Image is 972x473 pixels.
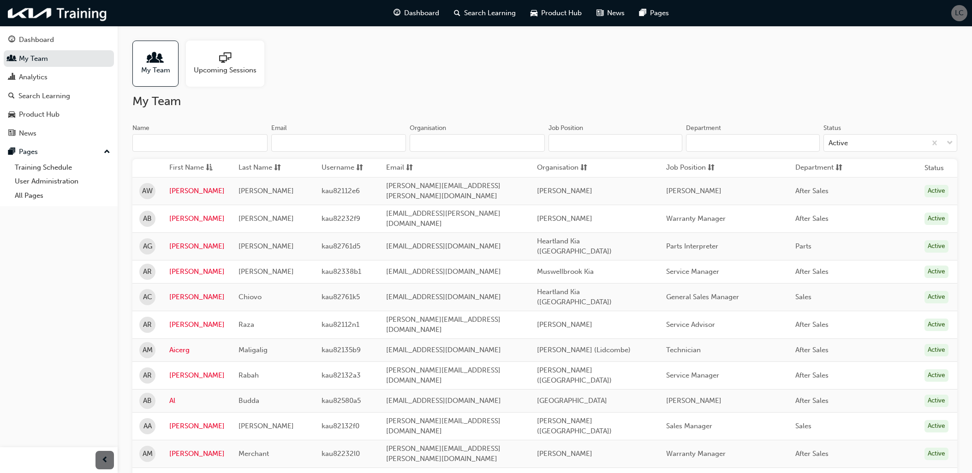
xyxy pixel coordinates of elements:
[632,4,676,23] a: pages-iconPages
[596,7,603,19] span: news-icon
[549,134,682,152] input: Job Position
[143,396,152,406] span: AB
[666,346,701,354] span: Technician
[239,449,269,458] span: Merchant
[104,146,110,158] span: up-icon
[666,422,712,430] span: Sales Manager
[271,134,406,152] input: Email
[924,213,948,225] div: Active
[239,162,289,174] button: Last Namesorting-icon
[149,52,161,65] span: people-icon
[101,455,108,466] span: prev-icon
[169,241,225,252] a: [PERSON_NAME]
[386,346,501,354] span: [EMAIL_ADDRESS][DOMAIN_NAME]
[666,293,739,301] span: General Sales Manager
[639,7,646,19] span: pages-icon
[169,162,220,174] button: First Nameasc-icon
[169,396,225,406] a: Al
[829,138,848,148] div: Active
[386,162,437,174] button: Emailsorting-icon
[19,147,38,157] div: Pages
[4,106,114,123] a: Product Hub
[4,30,114,143] button: DashboardMy TeamAnalyticsSearch LearningProduct HubNews
[322,346,361,354] span: kau82135b9
[8,55,15,63] span: people-icon
[447,4,523,23] a: search-iconSearch Learning
[394,7,400,19] span: guage-icon
[143,241,152,252] span: AG
[206,162,213,174] span: asc-icon
[924,240,948,253] div: Active
[322,187,360,195] span: kau82112e6
[410,134,545,152] input: Organisation
[4,50,114,67] a: My Team
[169,421,225,432] a: [PERSON_NAME]
[924,319,948,331] div: Active
[239,293,262,301] span: Chiovo
[386,182,501,201] span: [PERSON_NAME][EMAIL_ADDRESS][PERSON_NAME][DOMAIN_NAME]
[322,396,361,405] span: kau82580a5
[239,214,294,223] span: [PERSON_NAME]
[666,371,719,379] span: Service Manager
[271,124,287,133] div: Email
[169,292,225,302] a: [PERSON_NAME]
[666,449,726,458] span: Warranty Manager
[19,109,60,120] div: Product Hub
[219,52,231,65] span: sessionType_ONLINE_URL-icon
[666,162,717,174] button: Job Positionsorting-icon
[404,8,439,18] span: Dashboard
[143,266,152,277] span: AR
[537,417,612,436] span: [PERSON_NAME] ([GEOGRAPHIC_DATA])
[666,396,722,405] span: [PERSON_NAME]
[537,366,612,385] span: [PERSON_NAME] ([GEOGRAPHIC_DATA])
[239,396,259,405] span: Budda
[322,371,361,379] span: kau82132a3
[8,36,15,44] span: guage-icon
[795,396,829,405] span: After Sales
[386,209,501,228] span: [EMAIL_ADDRESS][PERSON_NAME][DOMAIN_NAME]
[523,4,589,23] a: car-iconProduct Hub
[322,267,361,276] span: kau82338b1
[322,293,360,301] span: kau82761k5
[4,88,114,105] a: Search Learning
[322,449,360,458] span: kau82232l0
[537,396,607,405] span: [GEOGRAPHIC_DATA]
[924,448,948,460] div: Active
[356,162,363,174] span: sorting-icon
[322,320,359,329] span: kau82112n1
[924,163,944,173] th: Status
[5,4,111,23] img: kia-training
[537,162,578,174] span: Organisation
[835,162,842,174] span: sorting-icon
[955,8,964,18] span: LC
[143,292,152,302] span: AC
[169,266,225,277] a: [PERSON_NAME]
[169,345,225,355] a: Aicerg
[666,267,719,276] span: Service Manager
[132,94,957,109] h2: My Team
[143,319,152,330] span: AR
[666,187,722,195] span: [PERSON_NAME]
[666,162,706,174] span: Job Position
[386,417,501,436] span: [PERSON_NAME][EMAIL_ADDRESS][DOMAIN_NAME]
[8,92,15,101] span: search-icon
[823,124,841,133] div: Status
[132,41,186,87] a: My Team
[924,344,948,356] div: Active
[169,449,225,459] a: [PERSON_NAME]
[951,5,967,21] button: LC
[549,124,583,133] div: Job Position
[537,267,594,276] span: Muswellbrook Kia
[169,319,225,330] a: [PERSON_NAME]
[607,8,625,18] span: News
[795,293,811,301] span: Sales
[795,242,811,250] span: Parts
[4,143,114,160] button: Pages
[169,186,225,196] a: [PERSON_NAME]
[169,213,225,224] a: [PERSON_NAME]
[666,242,718,250] span: Parts Interpreter
[141,65,170,76] span: My Team
[580,162,587,174] span: sorting-icon
[322,162,372,174] button: Usernamesorting-icon
[924,369,948,382] div: Active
